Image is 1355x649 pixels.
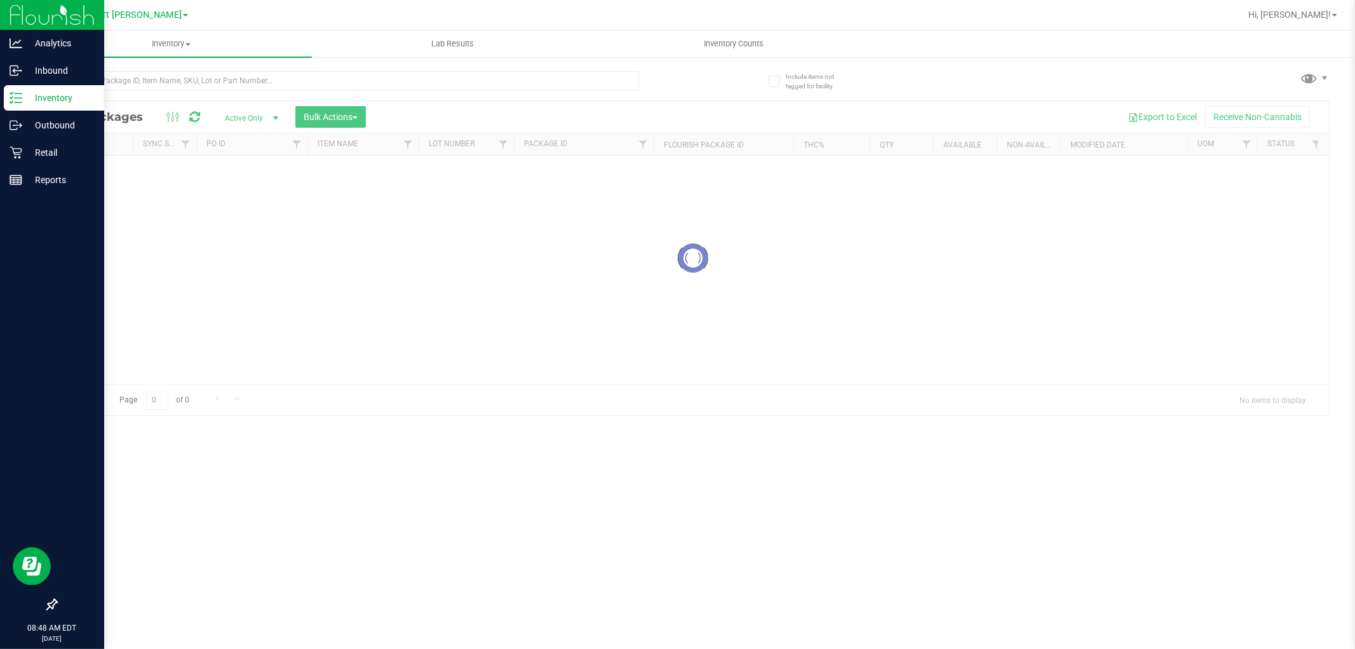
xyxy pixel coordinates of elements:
a: Inventory Counts [593,31,875,57]
span: Inventory Counts [687,38,781,50]
span: Hi, [PERSON_NAME]! [1248,10,1331,20]
p: Analytics [22,36,98,51]
span: Inventory [30,38,312,50]
p: Outbound [22,118,98,133]
p: Inbound [22,63,98,78]
input: Search Package ID, Item Name, SKU, Lot or Part Number... [56,71,639,90]
a: Lab Results [312,31,593,57]
inline-svg: Retail [10,146,22,159]
iframe: Resource center [13,547,51,585]
p: 08:48 AM EDT [6,622,98,634]
span: Lab Results [414,38,491,50]
inline-svg: Outbound [10,119,22,132]
inline-svg: Inbound [10,64,22,77]
inline-svg: Analytics [10,37,22,50]
inline-svg: Reports [10,174,22,186]
p: [DATE] [6,634,98,643]
a: Inventory [30,31,312,57]
span: Include items not tagged for facility [786,72,849,91]
p: Inventory [22,90,98,106]
inline-svg: Inventory [10,92,22,104]
span: New Port [PERSON_NAME] [71,10,182,20]
p: Reports [22,172,98,188]
p: Retail [22,145,98,160]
